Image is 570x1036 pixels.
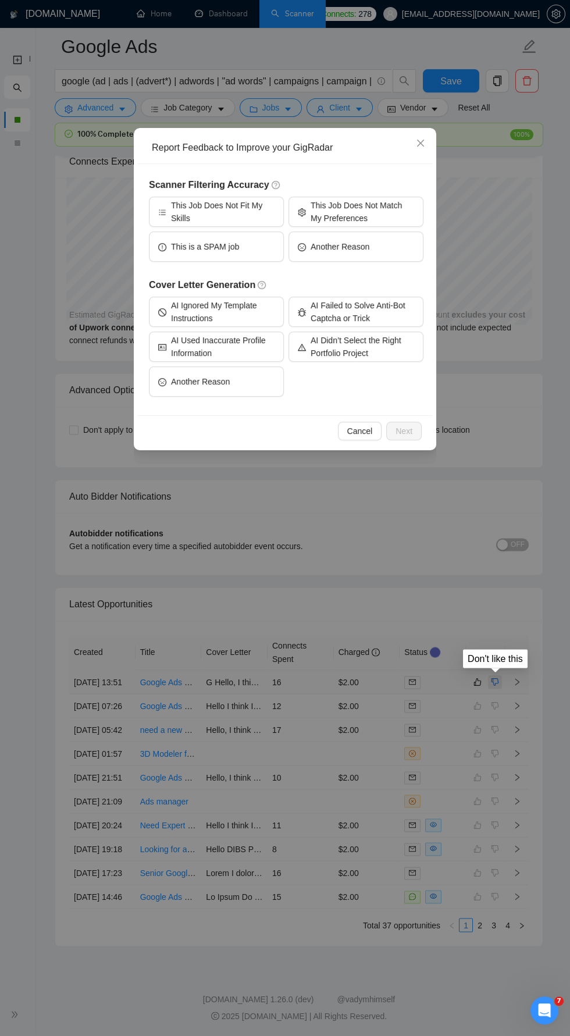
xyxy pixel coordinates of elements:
[149,197,284,227] button: barsThis Job Does Not Fit My Skills
[288,332,423,362] button: warningAI Didn’t Select the Right Portfolio Project
[338,422,382,440] button: Cancel
[171,199,275,225] span: This Job Does Not Fit My Skills
[405,128,436,159] button: Close
[149,332,284,362] button: idcardAI Used Inaccurate Profile Information
[311,334,414,359] span: AI Didn’t Select the Right Portfolio Project
[288,197,423,227] button: settingThis Job Does Not Match My Preferences
[171,240,239,253] span: This is a SPAM job
[149,278,423,292] h5: Cover Letter Generation
[158,342,166,351] span: idcard
[158,377,166,386] span: frown
[171,375,230,388] span: Another Reason
[152,141,426,154] div: Report Feedback to Improve your GigRadar
[288,232,423,262] button: frownAnother Reason
[386,422,422,440] button: Next
[347,425,373,437] span: Cancel
[149,232,284,262] button: exclamation-circleThis is a SPAM job
[298,207,306,216] span: setting
[171,334,275,359] span: AI Used Inaccurate Profile Information
[298,242,306,251] span: frown
[311,299,414,325] span: AI Failed to Solve Anti-Bot Captcha or Trick
[158,207,166,216] span: bars
[158,242,166,251] span: exclamation-circle
[311,240,369,253] span: Another Reason
[298,342,306,351] span: warning
[272,180,281,190] span: question-circle
[288,297,423,327] button: bugAI Failed to Solve Anti-Bot Captcha or Trick
[416,138,425,148] span: close
[468,653,523,664] div: Don't like this
[171,299,275,325] span: AI Ignored My Template Instructions
[149,178,423,192] h5: Scanner Filtering Accuracy
[311,199,414,225] span: This Job Does Not Match My Preferences
[149,366,284,397] button: frownAnother Reason
[158,307,166,316] span: stop
[258,280,267,290] span: question-circle
[530,996,558,1024] iframe: Intercom live chat
[149,297,284,327] button: stopAI Ignored My Template Instructions
[298,307,306,316] span: bug
[554,996,564,1006] span: 7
